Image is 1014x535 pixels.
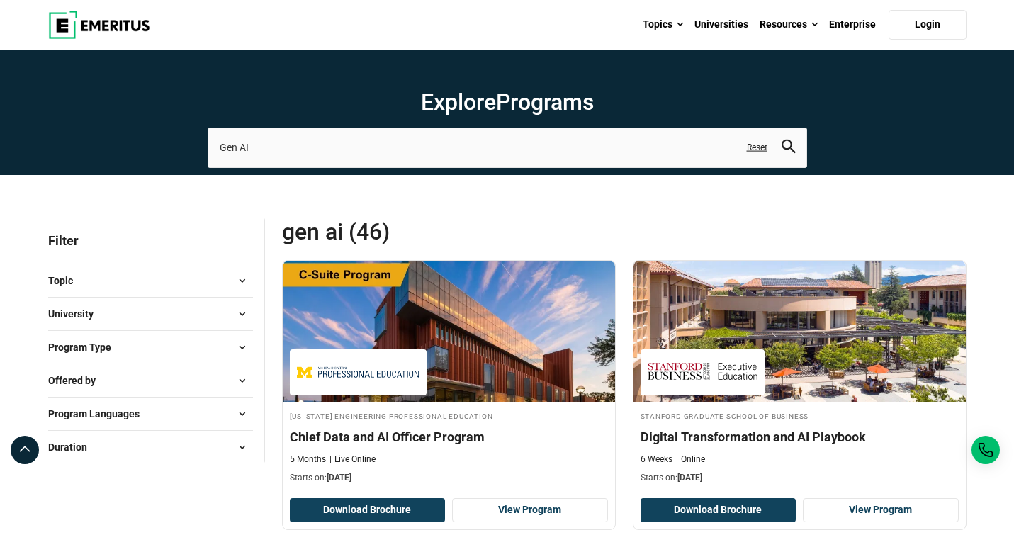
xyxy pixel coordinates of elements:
a: Digital Transformation Course by Stanford Graduate School of Business - December 4, 2025 Stanford... [633,261,966,492]
a: AI and Machine Learning Course by Michigan Engineering Professional Education - December 17, 2025... [283,261,615,492]
a: View Program [452,498,608,522]
span: Programs [496,89,594,116]
h4: Digital Transformation and AI Playbook [641,428,959,446]
span: Program Type [48,339,123,355]
img: Digital Transformation and AI Playbook | Online Digital Transformation Course [633,261,966,402]
button: search [782,140,796,156]
a: Reset search [747,142,767,154]
img: Chief Data and AI Officer Program | Online AI and Machine Learning Course [283,261,615,402]
a: Login [889,10,967,40]
h4: Chief Data and AI Officer Program [290,428,608,446]
span: [DATE] [327,473,351,483]
span: Duration [48,439,98,455]
button: Program Type [48,337,253,358]
span: Offered by [48,373,107,388]
button: Duration [48,437,253,458]
span: Gen AI (46) [282,218,624,246]
button: Download Brochure [290,498,446,522]
p: Live Online [329,454,376,466]
a: search [782,143,796,157]
h4: [US_STATE] Engineering Professional Education [290,410,608,422]
h4: Stanford Graduate School of Business [641,410,959,422]
button: Topic [48,270,253,291]
button: Download Brochure [641,498,796,522]
button: Offered by [48,370,253,391]
img: Michigan Engineering Professional Education [297,356,420,388]
p: Online [676,454,705,466]
button: Program Languages [48,403,253,424]
p: 6 Weeks [641,454,672,466]
a: View Program [803,498,959,522]
span: Topic [48,273,84,288]
span: Program Languages [48,406,151,422]
h1: Explore [208,88,807,116]
button: University [48,303,253,325]
p: Starts on: [290,472,608,484]
p: 5 Months [290,454,326,466]
img: Stanford Graduate School of Business [648,356,757,388]
input: search-page [208,128,807,167]
p: Filter [48,218,253,264]
p: Starts on: [641,472,959,484]
span: [DATE] [677,473,702,483]
span: University [48,306,105,322]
